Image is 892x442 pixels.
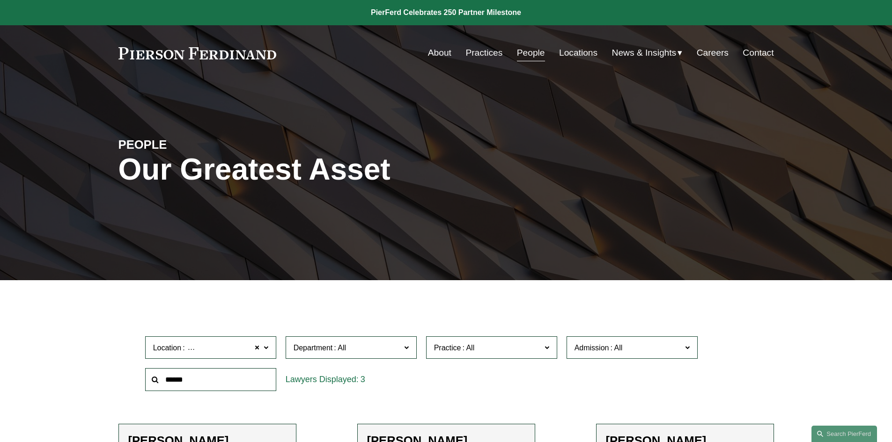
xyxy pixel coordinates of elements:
span: Admission [575,344,609,352]
a: Careers [697,44,729,62]
span: Location [153,344,182,352]
a: Search this site [811,426,877,442]
span: News & Insights [612,45,677,61]
a: People [517,44,545,62]
span: Department [294,344,333,352]
a: folder dropdown [612,44,683,62]
h1: Our Greatest Asset [118,152,555,187]
span: 3 [361,375,365,384]
h4: PEOPLE [118,137,282,152]
a: About [428,44,451,62]
span: Practice [434,344,461,352]
span: [GEOGRAPHIC_DATA] [186,342,265,354]
a: Practices [465,44,502,62]
a: Locations [559,44,597,62]
a: Contact [743,44,774,62]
